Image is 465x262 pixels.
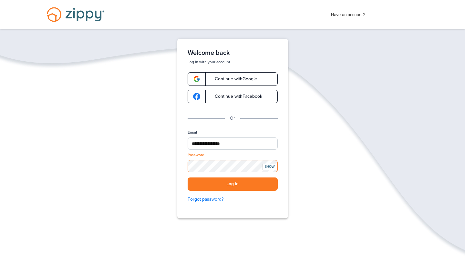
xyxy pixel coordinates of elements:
label: Password [188,152,204,158]
span: Have an account? [331,8,365,18]
a: google-logoContinue withGoogle [188,72,278,86]
button: Log in [188,177,278,191]
h1: Welcome back [188,49,278,57]
p: Log in with your account. [188,59,278,65]
label: Email [188,130,197,135]
span: Continue with Facebook [208,94,262,99]
span: Continue with Google [208,77,257,81]
a: google-logoContinue withFacebook [188,90,278,103]
img: google-logo [193,93,200,100]
input: Email [188,137,278,150]
img: google-logo [193,76,200,83]
p: Or [230,115,235,122]
div: SHOW [263,164,277,170]
a: Forgot password? [188,196,278,203]
input: Password [188,160,278,172]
